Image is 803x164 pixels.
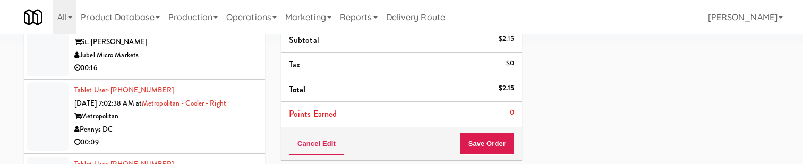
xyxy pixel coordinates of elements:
button: Cancel Edit [289,133,344,155]
span: Total [289,83,306,96]
div: St. [PERSON_NAME] [74,36,257,49]
a: Tablet User· [PHONE_NUMBER] [74,85,174,95]
div: 00:16 [74,62,257,75]
div: $2.15 [499,32,515,46]
div: $0 [506,57,514,70]
a: Metropolitan - Cooler - Right [142,98,226,108]
div: 0 [510,106,514,119]
span: Tax [289,58,300,71]
li: Tablet User· [PHONE_NUMBER][DATE] 7:02:38 AM atMetropolitan - Cooler - RightMetropolitanPennys DC... [24,80,265,154]
div: $2.15 [499,82,515,95]
div: Metropolitan [74,110,257,123]
div: Jubel Micro Markets [74,49,257,62]
li: Tablet User· [PHONE_NUMBER][DATE] 10:38:43 PM atSt. [PERSON_NAME]St. [PERSON_NAME]Jubel Micro Mar... [24,5,265,80]
span: Points Earned [289,108,337,120]
div: Pennys DC [74,123,257,136]
img: Micromart [24,8,42,27]
span: · [PHONE_NUMBER] [107,85,174,95]
span: Subtotal [289,34,319,46]
div: 00:09 [74,136,257,149]
button: Save Order [460,133,514,155]
span: [DATE] 7:02:38 AM at [74,98,142,108]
